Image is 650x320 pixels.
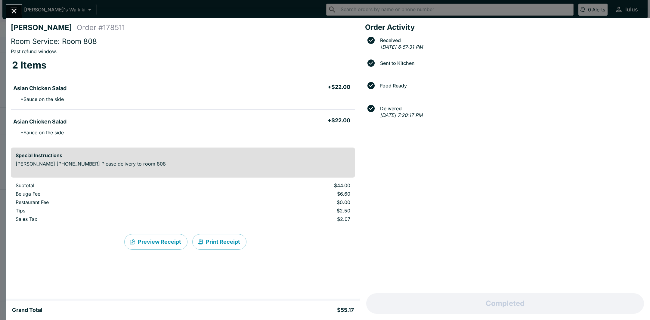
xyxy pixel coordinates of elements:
[11,54,355,143] table: orders table
[11,182,355,224] table: orders table
[210,216,351,222] p: $2.07
[6,5,22,18] button: Close
[16,161,350,167] p: [PERSON_NAME] [PHONE_NUMBER] Please delivery to room 808
[328,117,350,124] h5: + $22.00
[380,112,422,118] em: [DATE] 7:20:17 PM
[13,118,67,125] h5: Asian Chicken Salad
[77,23,125,32] h4: Order # 178511
[377,60,645,66] span: Sent to Kitchen
[16,216,200,222] p: Sales Tax
[13,85,67,92] h5: Asian Chicken Salad
[16,199,200,205] p: Restaurant Fee
[11,37,97,46] span: Room Service: Room 808
[16,152,350,158] h6: Special Instructions
[12,306,42,314] h5: Grand Total
[210,182,351,188] p: $44.00
[210,208,351,214] p: $2.50
[11,48,57,54] span: Past refund window.
[12,59,47,71] h3: 2 Items
[380,44,423,50] em: [DATE] 6:57:31 PM
[192,234,246,250] button: Print Receipt
[16,96,64,102] p: * Sauce on the side
[210,199,351,205] p: $0.00
[11,23,77,32] h4: [PERSON_NAME]
[210,191,351,197] p: $6.60
[377,106,645,111] span: Delivered
[16,191,200,197] p: Beluga Fee
[124,234,187,250] button: Preview Receipt
[365,23,645,32] h4: Order Activity
[16,208,200,214] p: Tips
[16,130,64,136] p: * Sauce on the side
[337,306,354,314] h5: $55.17
[328,84,350,91] h5: + $22.00
[377,83,645,88] span: Food Ready
[16,182,200,188] p: Subtotal
[377,38,645,43] span: Received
